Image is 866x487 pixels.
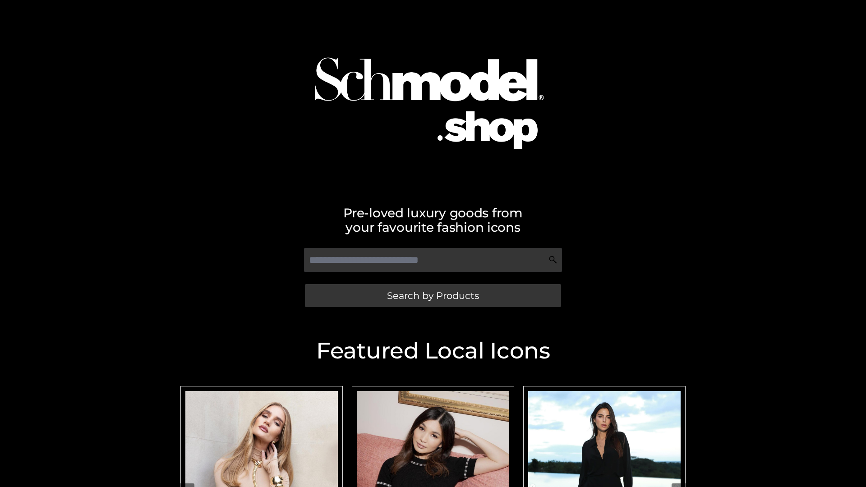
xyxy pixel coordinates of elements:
img: Search Icon [548,255,557,264]
span: Search by Products [387,291,479,300]
h2: Pre-loved luxury goods from your favourite fashion icons [176,206,690,234]
a: Search by Products [305,284,561,307]
h2: Featured Local Icons​ [176,340,690,362]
